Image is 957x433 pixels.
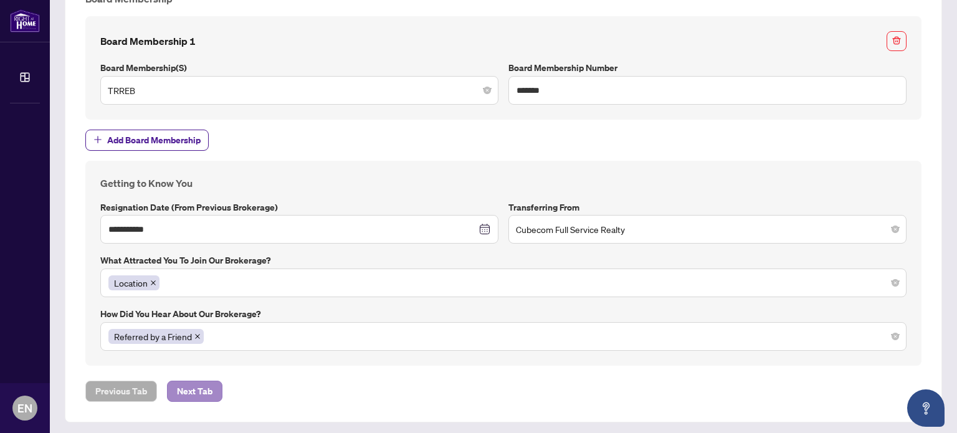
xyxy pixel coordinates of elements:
[150,280,156,286] span: close
[100,201,498,214] label: Resignation Date (from previous brokerage)
[10,9,40,32] img: logo
[100,307,907,321] label: How did you hear about our brokerage?
[508,61,907,75] label: Board Membership Number
[85,381,157,402] button: Previous Tab
[100,254,907,267] label: What attracted you to join our brokerage?
[114,276,148,290] span: Location
[892,279,899,287] span: close-circle
[508,201,907,214] label: Transferring From
[108,79,491,102] span: TRREB
[907,389,945,427] button: Open asap
[167,381,222,402] button: Next Tab
[17,399,32,417] span: EN
[108,329,204,344] span: Referred by a Friend
[516,217,899,241] span: Cubecom Full Service Realty
[194,333,201,340] span: close
[483,87,491,94] span: close-circle
[100,61,498,75] label: Board Membership(s)
[93,135,102,144] span: plus
[114,330,192,343] span: Referred by a Friend
[892,226,899,233] span: close-circle
[892,333,899,340] span: close-circle
[108,275,159,290] span: Location
[177,381,212,401] span: Next Tab
[100,176,907,191] h4: Getting to Know You
[100,34,196,49] h4: Board Membership 1
[107,130,201,150] span: Add Board Membership
[85,130,209,151] button: Add Board Membership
